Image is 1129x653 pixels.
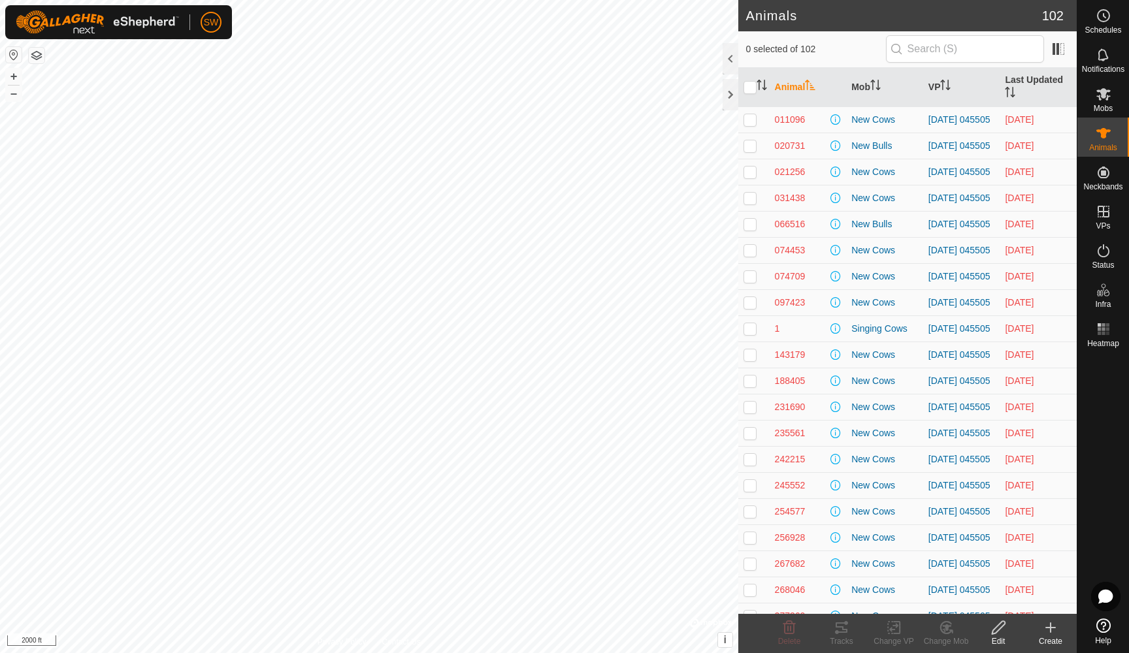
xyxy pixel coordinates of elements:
[1095,300,1111,308] span: Infra
[1096,222,1110,230] span: VPs
[1000,68,1077,107] th: Last Updated
[851,583,918,597] div: New Cows
[746,42,886,56] span: 0 selected of 102
[928,584,990,595] a: [DATE] 045505
[775,583,806,597] span: 268046
[1094,104,1113,112] span: Mobs
[851,165,918,179] div: New Cows
[928,375,990,386] a: [DATE] 045505
[851,217,918,231] div: New Bulls
[928,219,990,229] a: [DATE] 045505
[746,8,1042,24] h2: Animals
[851,374,918,388] div: New Cows
[928,558,990,569] a: [DATE] 045505
[775,479,806,492] span: 245552
[775,139,806,153] span: 020731
[928,506,990,517] a: [DATE] 045505
[1005,428,1034,438] span: 26 Aug 2025 at 10:32 AM
[1005,167,1034,177] span: 26 Aug 2025 at 10:32 AM
[928,323,990,334] a: [DATE] 045505
[1092,261,1114,269] span: Status
[920,635,972,647] div: Change Mob
[6,86,22,101] button: –
[870,82,881,92] p-sorticon: Activate to sort
[805,82,815,92] p-sorticon: Activate to sort
[770,68,847,107] th: Animal
[1005,349,1034,360] span: 26 Aug 2025 at 10:32 AM
[851,531,918,545] div: New Cows
[928,297,990,308] a: [DATE] 045505
[775,609,806,623] span: 277360
[928,428,990,438] a: [DATE] 045505
[928,532,990,543] a: [DATE] 045505
[940,82,951,92] p-sorticon: Activate to sort
[723,634,726,645] span: i
[775,270,806,283] span: 074709
[1005,297,1034,308] span: 26 Aug 2025 at 10:32 AM
[851,244,918,257] div: New Cows
[851,505,918,518] div: New Cows
[928,454,990,464] a: [DATE] 045505
[851,479,918,492] div: New Cows
[775,217,806,231] span: 066516
[851,322,918,336] div: Singing Cows
[1005,480,1034,490] span: 26 Aug 2025 at 10:32 AM
[851,270,918,283] div: New Cows
[1005,584,1034,595] span: 26 Aug 2025 at 10:32 AM
[1089,144,1117,151] span: Animals
[6,47,22,63] button: Reset Map
[775,322,780,336] span: 1
[1005,402,1034,412] span: 26 Aug 2025 at 10:33 AM
[382,636,420,648] a: Contact Us
[29,48,44,63] button: Map Layers
[851,296,918,310] div: New Cows
[928,114,990,125] a: [DATE] 045505
[1005,454,1034,464] span: 26 Aug 2025 at 10:32 AM
[1042,6,1064,25] span: 102
[775,191,806,205] span: 031438
[928,140,990,151] a: [DATE] 045505
[868,635,920,647] div: Change VP
[1005,323,1034,334] span: 26 Aug 2025 at 10:32 AM
[16,10,179,34] img: Gallagher Logo
[928,167,990,177] a: [DATE] 045505
[1005,506,1034,517] span: 26 Aug 2025 at 10:32 AM
[775,244,806,257] span: 074453
[1077,613,1129,650] a: Help
[318,636,367,648] a: Privacy Policy
[928,193,990,203] a: [DATE] 045505
[1083,183,1122,191] span: Neckbands
[851,348,918,362] div: New Cows
[851,557,918,571] div: New Cows
[775,296,806,310] span: 097423
[1005,611,1034,621] span: 26 Aug 2025 at 10:32 AM
[851,426,918,440] div: New Cows
[775,374,806,388] span: 188405
[775,348,806,362] span: 143179
[775,165,806,179] span: 021256
[1005,375,1034,386] span: 26 Aug 2025 at 10:32 AM
[1005,219,1034,229] span: 26 Aug 2025 at 10:32 AM
[1005,532,1034,543] span: 26 Aug 2025 at 10:32 AM
[851,113,918,127] div: New Cows
[775,113,806,127] span: 011096
[851,400,918,414] div: New Cows
[928,349,990,360] a: [DATE] 045505
[851,609,918,623] div: New Cows
[1024,635,1077,647] div: Create
[928,480,990,490] a: [DATE] 045505
[1005,114,1034,125] span: 26 Aug 2025 at 10:33 AM
[778,637,801,646] span: Delete
[815,635,868,647] div: Tracks
[757,82,767,92] p-sorticon: Activate to sort
[204,16,219,29] span: SW
[775,531,806,545] span: 256928
[1005,245,1034,255] span: 26 Aug 2025 at 10:32 AM
[1087,340,1119,347] span: Heatmap
[775,557,806,571] span: 267682
[718,633,732,647] button: i
[775,505,806,518] span: 254577
[846,68,923,107] th: Mob
[851,191,918,205] div: New Cows
[775,400,806,414] span: 231690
